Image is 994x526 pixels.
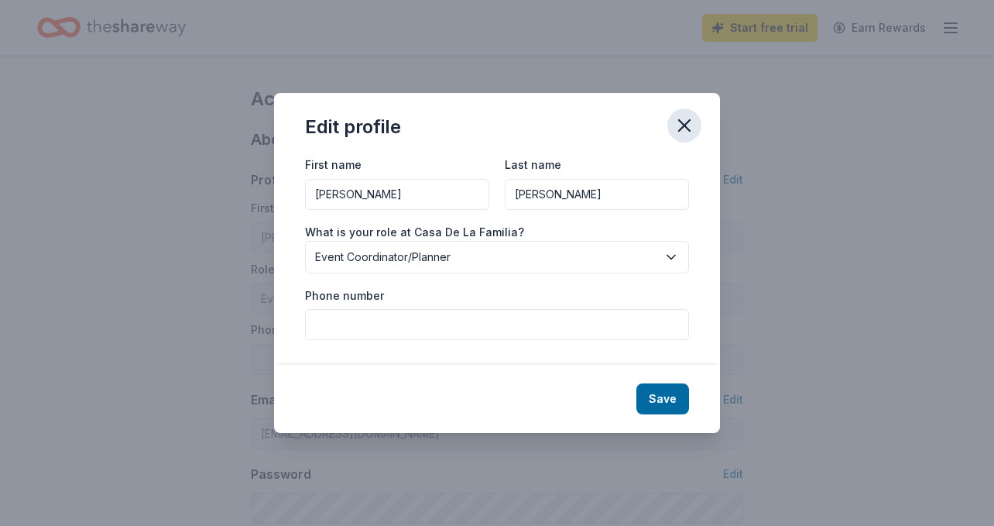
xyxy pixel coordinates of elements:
[315,248,657,266] span: Event Coordinator/Planner
[305,115,401,139] div: Edit profile
[305,288,384,304] label: Phone number
[636,383,689,414] button: Save
[305,225,524,240] label: What is your role at Casa De La Familia?
[305,241,689,273] button: Event Coordinator/Planner
[305,157,362,173] label: First name
[505,157,561,173] label: Last name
